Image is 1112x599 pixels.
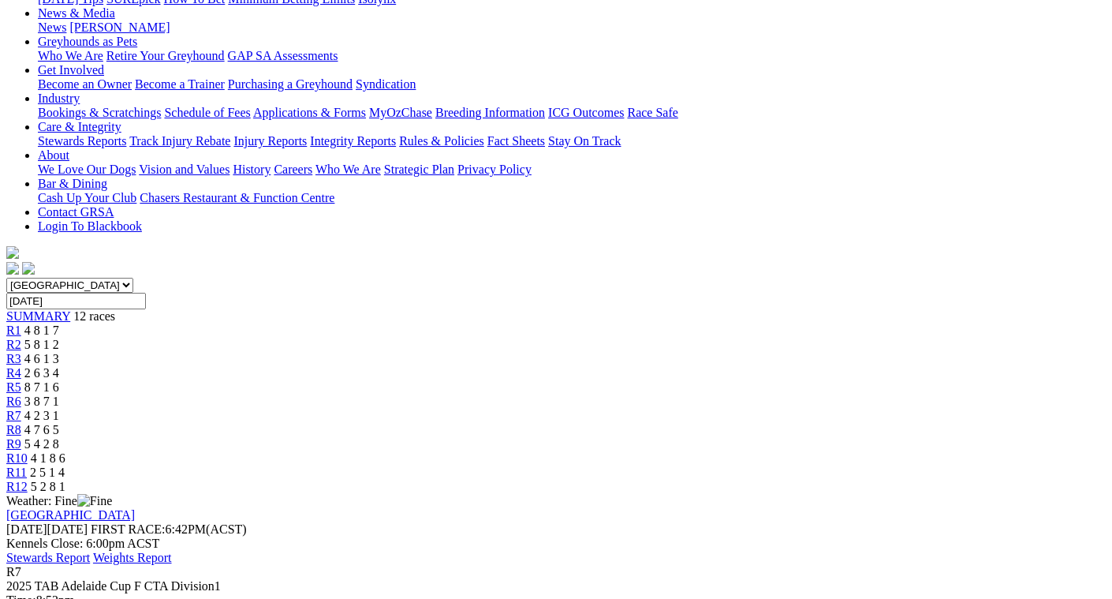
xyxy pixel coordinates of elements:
[38,134,1106,148] div: Care & Integrity
[38,92,80,105] a: Industry
[399,134,484,148] a: Rules & Policies
[24,380,59,394] span: 8 7 1 6
[6,293,146,309] input: Select date
[6,466,27,479] a: R11
[233,134,307,148] a: Injury Reports
[106,49,225,62] a: Retire Your Greyhound
[6,246,19,259] img: logo-grsa-white.png
[435,106,545,119] a: Breeding Information
[356,77,416,91] a: Syndication
[6,508,135,522] a: [GEOGRAPHIC_DATA]
[38,148,69,162] a: About
[91,522,247,536] span: 6:42PM(ACST)
[6,423,21,436] a: R8
[38,49,103,62] a: Who We Are
[6,537,1106,551] div: Kennels Close: 6:00pm ACST
[91,522,165,536] span: FIRST RACE:
[274,163,312,176] a: Careers
[6,437,21,451] a: R9
[38,49,1106,63] div: Greyhounds as Pets
[310,134,396,148] a: Integrity Reports
[6,262,19,275] img: facebook.svg
[6,338,21,351] a: R2
[6,366,21,380] a: R4
[38,77,1106,92] div: Get Involved
[31,480,65,493] span: 5 2 8 1
[38,219,142,233] a: Login To Blackbook
[69,21,170,34] a: [PERSON_NAME]
[24,324,59,337] span: 4 8 1 7
[38,120,121,133] a: Care & Integrity
[233,163,271,176] a: History
[73,309,115,323] span: 12 races
[38,63,104,77] a: Get Involved
[6,522,47,536] span: [DATE]
[38,21,66,34] a: News
[38,191,136,204] a: Cash Up Your Club
[487,134,545,148] a: Fact Sheets
[38,6,115,20] a: News & Media
[93,551,172,564] a: Weights Report
[6,565,21,578] span: R7
[6,395,21,408] a: R6
[24,338,59,351] span: 5 8 1 2
[38,191,1106,205] div: Bar & Dining
[31,451,65,465] span: 4 1 8 6
[548,134,621,148] a: Stay On Track
[77,494,112,508] img: Fine
[6,324,21,337] a: R1
[24,395,59,408] span: 3 8 7 1
[548,106,624,119] a: ICG Outcomes
[228,49,338,62] a: GAP SA Assessments
[30,466,65,479] span: 2 5 1 4
[38,77,132,91] a: Become an Owner
[6,494,112,507] span: Weather: Fine
[38,163,1106,177] div: About
[384,163,454,176] a: Strategic Plan
[6,480,28,493] a: R12
[24,366,59,380] span: 2 6 3 4
[6,579,1106,593] div: 2025 TAB Adelaide Cup F CTA Division1
[6,309,70,323] a: SUMMARY
[24,352,59,365] span: 4 6 1 3
[6,451,28,465] a: R10
[139,163,229,176] a: Vision and Values
[164,106,250,119] a: Schedule of Fees
[369,106,432,119] a: MyOzChase
[38,134,126,148] a: Stewards Reports
[135,77,225,91] a: Become a Trainer
[38,106,1106,120] div: Industry
[627,106,677,119] a: Race Safe
[129,134,230,148] a: Track Injury Rebate
[140,191,334,204] a: Chasers Restaurant & Function Centre
[38,163,136,176] a: We Love Our Dogs
[24,437,59,451] span: 5 4 2 8
[38,21,1106,35] div: News & Media
[6,352,21,365] a: R3
[6,409,21,422] a: R7
[38,106,161,119] a: Bookings & Scratchings
[315,163,381,176] a: Who We Are
[24,423,59,436] span: 4 7 6 5
[6,380,21,394] a: R5
[24,409,59,422] span: 4 2 3 1
[457,163,532,176] a: Privacy Policy
[253,106,366,119] a: Applications & Forms
[38,205,114,219] a: Contact GRSA
[22,262,35,275] img: twitter.svg
[38,177,107,190] a: Bar & Dining
[38,35,137,48] a: Greyhounds as Pets
[228,77,353,91] a: Purchasing a Greyhound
